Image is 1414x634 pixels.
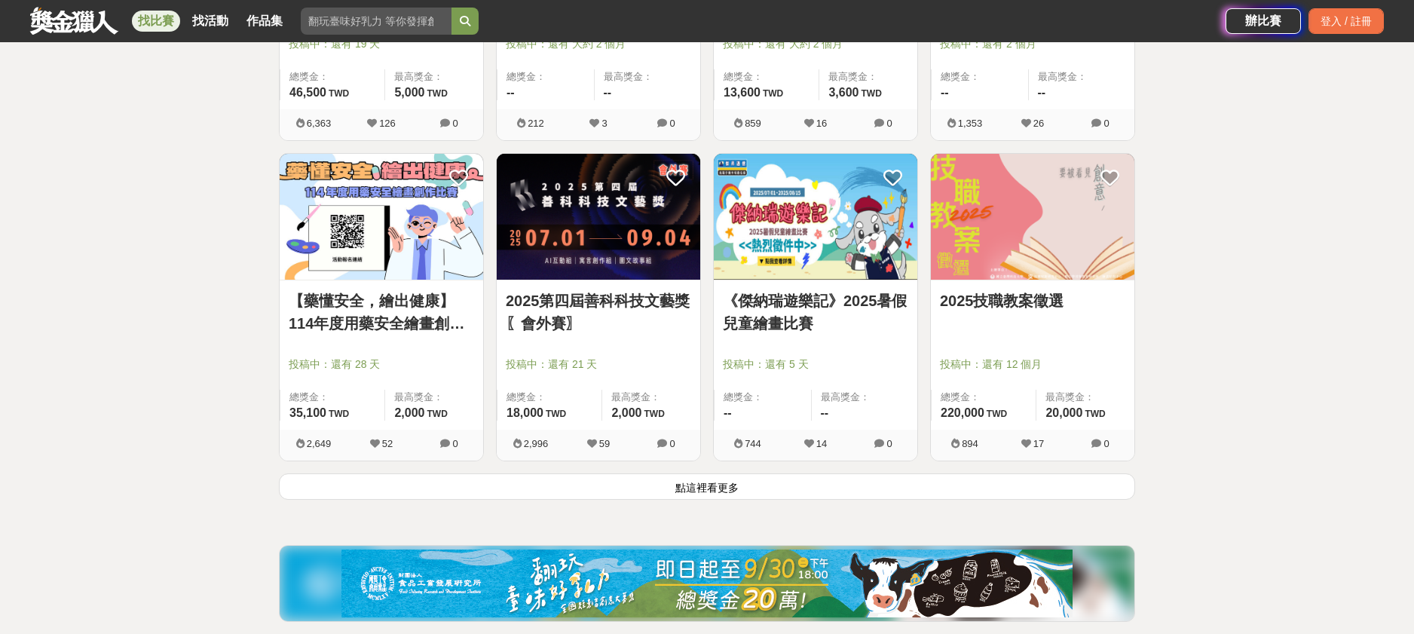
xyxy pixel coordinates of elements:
span: 1,353 [958,118,983,129]
span: 投稿中：還有 21 天 [506,357,691,372]
span: 總獎金： [289,69,375,84]
span: 59 [599,438,610,449]
span: 35,100 [289,406,326,419]
span: 0 [1103,438,1109,449]
span: -- [1038,86,1046,99]
span: 3,600 [828,86,858,99]
span: 最高獎金： [1038,69,1126,84]
span: 最高獎金： [394,390,474,405]
span: 212 [528,118,544,129]
span: 投稿中：還有 28 天 [289,357,474,372]
span: 220,000 [941,406,984,419]
span: TWD [987,409,1007,419]
span: TWD [862,88,882,99]
span: 2,996 [524,438,549,449]
img: Cover Image [714,154,917,280]
span: 5,000 [394,86,424,99]
span: 0 [1103,118,1109,129]
span: TWD [427,409,448,419]
span: 0 [886,118,892,129]
span: 投稿中：還有 大約 2 個月 [723,36,908,52]
span: 0 [886,438,892,449]
span: TWD [329,88,349,99]
a: 作品集 [240,11,289,32]
span: TWD [1085,409,1105,419]
span: -- [507,86,515,99]
span: 投稿中：還有 19 天 [289,36,474,52]
span: 投稿中：還有 2 個月 [940,36,1125,52]
span: -- [724,406,732,419]
span: 859 [745,118,761,129]
span: 126 [379,118,396,129]
span: 0 [452,118,458,129]
a: 找活動 [186,11,234,32]
span: 894 [962,438,978,449]
span: 18,000 [507,406,543,419]
span: 17 [1033,438,1044,449]
span: 投稿中：還有 12 個月 [940,357,1125,372]
span: 投稿中：還有 大約 2 個月 [506,36,691,52]
span: 總獎金： [507,390,592,405]
img: Cover Image [931,154,1134,280]
span: 0 [452,438,458,449]
span: 最高獎金： [394,69,474,84]
span: 總獎金： [724,69,810,84]
span: TWD [644,409,665,419]
span: 總獎金： [289,390,375,405]
img: Cover Image [497,154,700,280]
span: 52 [382,438,393,449]
span: 總獎金： [941,390,1027,405]
a: 找比賽 [132,11,180,32]
span: 2,000 [611,406,641,419]
span: 0 [669,118,675,129]
a: 《傑納瑞遊樂記》2025暑假兒童繪畫比賽 [723,289,908,335]
span: -- [604,86,612,99]
span: 最高獎金： [821,390,909,405]
span: 16 [816,118,827,129]
span: 26 [1033,118,1044,129]
span: 3 [601,118,607,129]
span: 46,500 [289,86,326,99]
span: 最高獎金： [828,69,908,84]
span: TWD [763,88,783,99]
span: 最高獎金： [1045,390,1125,405]
span: 最高獎金： [604,69,692,84]
a: 2025第四屆善科科技文藝獎〖會外賽〗 [506,289,691,335]
div: 登入 / 註冊 [1308,8,1384,34]
span: 總獎金： [724,390,802,405]
span: TWD [329,409,349,419]
span: -- [821,406,829,419]
img: Cover Image [280,154,483,280]
a: 【藥懂安全，繪出健康】114年度用藥安全繪畫創作比賽 [289,289,474,335]
span: -- [941,86,949,99]
span: 總獎金： [941,69,1019,84]
span: TWD [546,409,566,419]
span: 投稿中：還有 5 天 [723,357,908,372]
a: 辦比賽 [1226,8,1301,34]
span: 744 [745,438,761,449]
span: 2,649 [307,438,332,449]
span: 6,363 [307,118,332,129]
input: 翻玩臺味好乳力 等你發揮創意！ [301,8,451,35]
span: 最高獎金： [611,390,691,405]
button: 點這裡看更多 [279,473,1135,500]
span: 14 [816,438,827,449]
span: 總獎金： [507,69,585,84]
span: 2,000 [394,406,424,419]
span: 0 [669,438,675,449]
img: 11b6bcb1-164f-4f8f-8046-8740238e410a.jpg [341,550,1073,617]
span: TWD [427,88,448,99]
a: 2025技職教案徵選 [940,289,1125,312]
span: 20,000 [1045,406,1082,419]
span: 13,600 [724,86,761,99]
